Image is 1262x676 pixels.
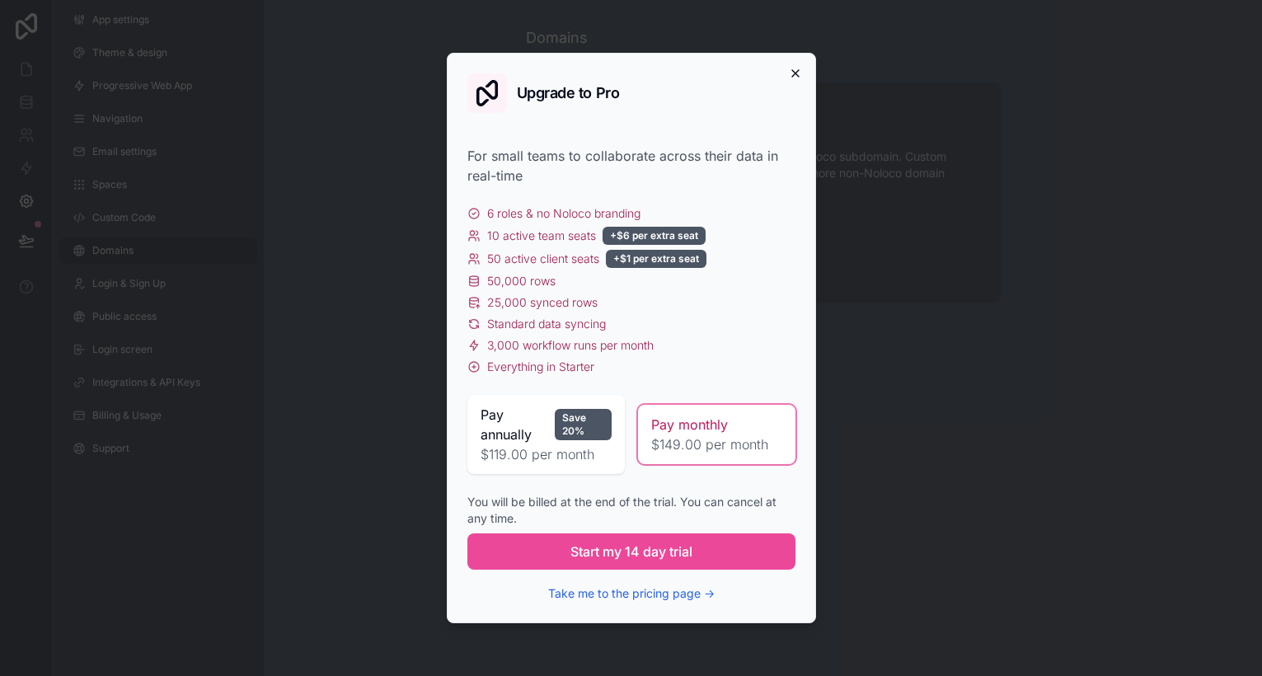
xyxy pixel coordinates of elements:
[481,444,612,464] span: $119.00 per month
[487,251,599,267] span: 50 active client seats
[651,415,728,434] span: Pay monthly
[487,294,598,311] span: 25,000 synced rows
[603,227,706,245] div: +$6 per extra seat
[487,316,606,332] span: Standard data syncing
[548,585,715,602] button: Take me to the pricing page →
[651,434,782,454] span: $149.00 per month
[606,250,706,268] div: +$1 per extra seat
[467,533,795,570] button: Start my 14 day trial
[481,405,548,444] span: Pay annually
[517,86,620,101] h2: Upgrade to Pro
[487,205,640,222] span: 6 roles & no Noloco branding
[467,494,795,527] div: You will be billed at the end of the trial. You can cancel at any time.
[487,337,654,354] span: 3,000 workflow runs per month
[487,273,556,289] span: 50,000 rows
[555,409,612,440] div: Save 20%
[487,359,594,375] span: Everything in Starter
[467,146,795,185] div: For small teams to collaborate across their data in real-time
[570,542,692,561] span: Start my 14 day trial
[487,228,596,244] span: 10 active team seats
